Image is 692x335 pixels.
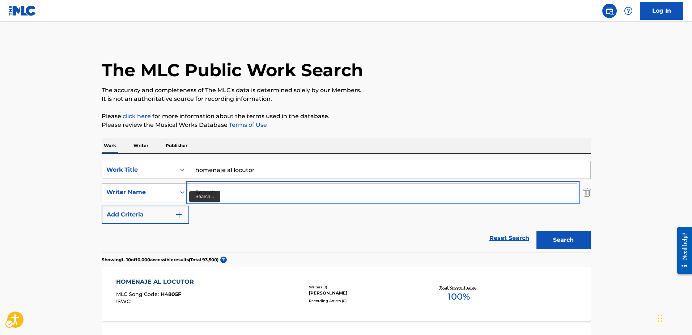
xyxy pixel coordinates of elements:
span: ? [220,257,227,263]
div: HOMENAJE AL LOCUTOR [116,278,198,286]
div: Writer Name [106,188,171,197]
a: Log In [640,2,683,20]
img: 9d2ae6d4665cec9f34b9.svg [175,210,183,219]
input: Search... [189,161,590,179]
p: Please for more information about the terms used in the database. [102,112,591,121]
span: ISWC : [116,298,133,305]
img: search [605,7,614,15]
div: Work Title [106,166,171,174]
img: Delete Criterion [583,183,591,201]
p: Showing 1 - 10 of 10,000 accessible results (Total 93,500 ) [102,257,218,263]
img: help [624,7,633,15]
p: Total Known Shares: [440,285,478,290]
span: H4805F [161,291,181,297]
iframe: Iframe | Resource Center [672,221,692,279]
p: Publisher [164,138,190,153]
form: Search Form [102,161,591,253]
p: Please review the Musical Works Database [102,121,591,129]
span: 100 % [448,290,470,303]
div: Drag [658,308,662,329]
a: click here [123,113,151,120]
span: MLC Song Code : [116,291,161,297]
a: HOMENAJE AL LOCUTORMLC Song Code:H4805FISWC:Writers (1)[PERSON_NAME]Recording Artists (0)Total Kn... [102,267,591,321]
p: The accuracy and completeness of The MLC's data is determined solely by our Members. [102,86,591,95]
img: MLC Logo [9,5,37,16]
p: It is not an authoritative source for recording information. [102,95,591,103]
div: Writers ( 1 ) [309,284,418,290]
div: Recording Artists ( 0 ) [309,298,418,304]
div: Chat Widget [656,300,692,335]
button: Add Criteria [102,206,189,224]
input: Search... [189,184,577,201]
iframe: Hubspot Iframe [656,300,692,335]
div: [PERSON_NAME] [309,290,418,296]
button: Search [536,231,591,249]
h1: The MLC Public Work Search [102,59,363,81]
a: Reset Search [486,230,533,246]
a: Terms of Use [228,121,267,128]
p: Work [102,138,118,153]
p: Writer [131,138,150,153]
